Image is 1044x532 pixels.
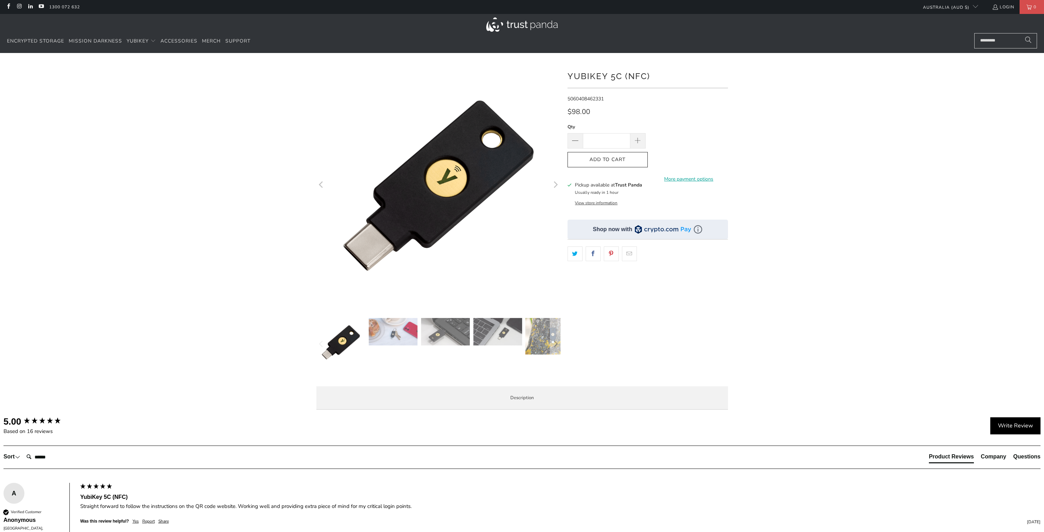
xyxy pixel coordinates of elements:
[929,453,1041,467] div: Reviews Tabs
[225,33,250,50] a: Support
[38,4,44,10] a: Trust Panda Australia on YouTube
[7,33,64,50] a: Encrypted Storage
[49,3,80,11] a: 1300 072 632
[525,318,574,355] img: YubiKey 5C (NFC) - Trust Panda
[142,518,155,524] div: Report
[3,415,77,428] div: Overall product rating out of 5: 5.00
[316,63,327,307] button: Previous
[568,69,728,83] h1: YubiKey 5C (NFC)
[1020,33,1037,48] button: Search
[575,190,618,195] small: Usually ready in 1 hour
[981,453,1006,461] div: Company
[80,483,113,491] div: 5 star rating
[604,246,619,261] a: Share this on Pinterest
[316,318,327,370] button: Previous
[622,246,637,261] a: Email this to a friend
[225,38,250,44] span: Support
[568,96,604,102] span: 5060408462331
[7,33,250,50] nav: Translation missing: en.navigation.header.main_nav
[615,182,642,188] b: Trust Panda
[24,450,80,464] input: Search
[593,226,632,233] div: Shop now with
[550,318,561,370] button: Next
[69,33,122,50] a: Mission Darkness
[316,386,728,410] label: Description
[27,4,33,10] a: Trust Panda Australia on LinkedIn
[160,38,197,44] span: Accessories
[316,63,561,307] a: YubiKey 5C (NFC) - Trust Panda
[3,516,62,524] div: Anonymous
[160,33,197,50] a: Accessories
[202,33,221,50] a: Merch
[127,33,156,50] summary: YubiKey
[568,107,590,116] span: $98.00
[992,3,1014,11] a: Login
[11,509,42,515] div: Verified Customer
[3,488,24,499] div: A
[23,417,61,426] div: 5.00 star rating
[69,38,122,44] span: Mission Darkness
[80,493,1041,501] div: YubiKey 5C (NFC)
[1013,453,1041,461] div: Questions
[158,518,169,524] div: Share
[575,200,617,206] button: View store information
[568,123,646,131] label: Qty
[575,157,640,163] span: Add to Cart
[3,453,20,461] div: Sort
[369,318,418,345] img: YubiKey 5C (NFC) - Trust Panda
[575,181,642,189] h3: Pickup available at
[421,318,470,345] img: YubiKey 5C (NFC) - Trust Panda
[586,246,601,261] a: Share this on Facebook
[172,519,1041,525] div: [DATE]
[568,152,648,168] button: Add to Cart
[974,33,1037,48] input: Search...
[16,4,22,10] a: Trust Panda Australia on Instagram
[990,417,1041,435] div: Write Review
[650,175,728,183] a: More payment options
[3,415,21,428] div: 5.00
[550,63,561,307] button: Next
[7,38,64,44] span: Encrypted Storage
[568,246,583,261] a: Share this on Twitter
[127,38,149,44] span: YubiKey
[929,453,974,461] div: Product Reviews
[133,518,139,524] div: Yes
[80,518,129,524] div: Was this review helpful?
[202,38,221,44] span: Merch
[3,428,77,435] div: Based on 16 reviews
[473,318,522,345] img: YubiKey 5C (NFC) - Trust Panda
[486,17,558,32] img: Trust Panda Australia
[316,318,365,367] img: YubiKey 5C (NFC) - Trust Panda
[5,4,11,10] a: Trust Panda Australia on Facebook
[80,503,1041,510] div: Straight forward to follow the instructions on the QR code website. Working well and providing ex...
